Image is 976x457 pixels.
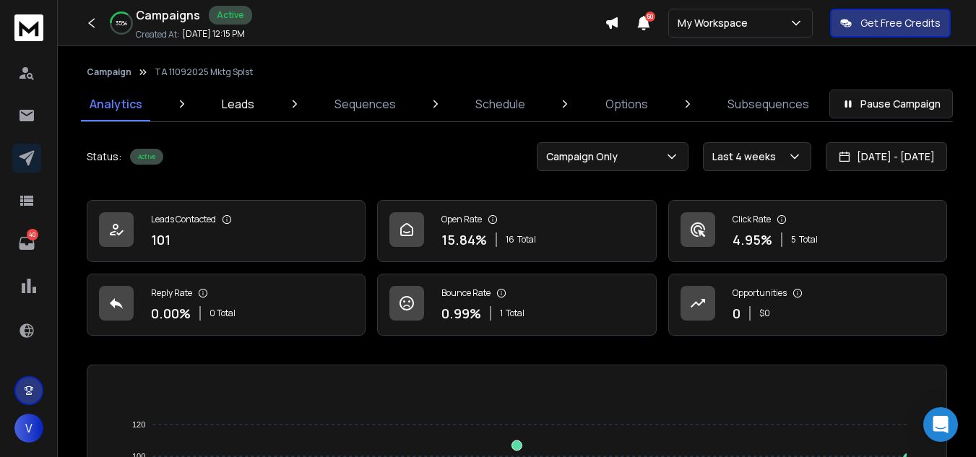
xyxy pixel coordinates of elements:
[727,95,809,113] p: Subsequences
[923,407,958,442] div: Open Intercom Messenger
[826,142,947,171] button: [DATE] - [DATE]
[712,149,782,164] p: Last 4 weeks
[151,230,170,250] p: 101
[441,303,481,323] p: 0.99 %
[733,303,740,323] p: 0
[605,95,648,113] p: Options
[506,308,524,319] span: Total
[668,274,947,336] a: Opportunities0$0
[12,229,41,258] a: 40
[182,28,245,40] p: [DATE] 12:15 PM
[213,87,263,121] a: Leads
[87,274,366,336] a: Reply Rate0.00%0 Total
[90,95,142,113] p: Analytics
[645,12,655,22] span: 50
[116,19,127,27] p: 35 %
[87,200,366,262] a: Leads Contacted101
[597,87,657,121] a: Options
[759,308,770,319] p: $ 0
[87,66,131,78] button: Campaign
[441,287,491,299] p: Bounce Rate
[151,287,192,299] p: Reply Rate
[14,414,43,443] button: V
[678,16,753,30] p: My Workspace
[136,29,179,40] p: Created At:
[377,274,656,336] a: Bounce Rate0.99%1Total
[441,214,482,225] p: Open Rate
[830,9,951,38] button: Get Free Credits
[210,308,236,319] p: 0 Total
[151,214,216,225] p: Leads Contacted
[506,234,514,245] span: 16
[14,14,43,41] img: logo
[27,229,38,240] p: 40
[87,149,121,164] p: Status:
[799,234,818,245] span: Total
[326,87,405,121] a: Sequences
[81,87,151,121] a: Analytics
[136,6,200,24] h1: Campaigns
[209,6,252,25] div: Active
[668,200,947,262] a: Click Rate4.95%5Total
[733,230,772,250] p: 4.95 %
[860,16,941,30] p: Get Free Credits
[791,234,796,245] span: 5
[500,308,503,319] span: 1
[719,87,818,121] a: Subsequences
[334,95,396,113] p: Sequences
[546,149,623,164] p: Campaign Only
[733,287,787,299] p: Opportunities
[517,234,536,245] span: Total
[151,303,191,323] p: 0.00 %
[467,87,534,121] a: Schedule
[475,95,525,113] p: Schedule
[132,420,145,429] tspan: 120
[441,230,487,250] p: 15.84 %
[377,200,656,262] a: Open Rate15.84%16Total
[733,214,771,225] p: Click Rate
[829,90,953,118] button: Pause Campaign
[130,149,163,165] div: Active
[155,66,253,78] p: TA 11092025 Mktg Splst
[222,95,254,113] p: Leads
